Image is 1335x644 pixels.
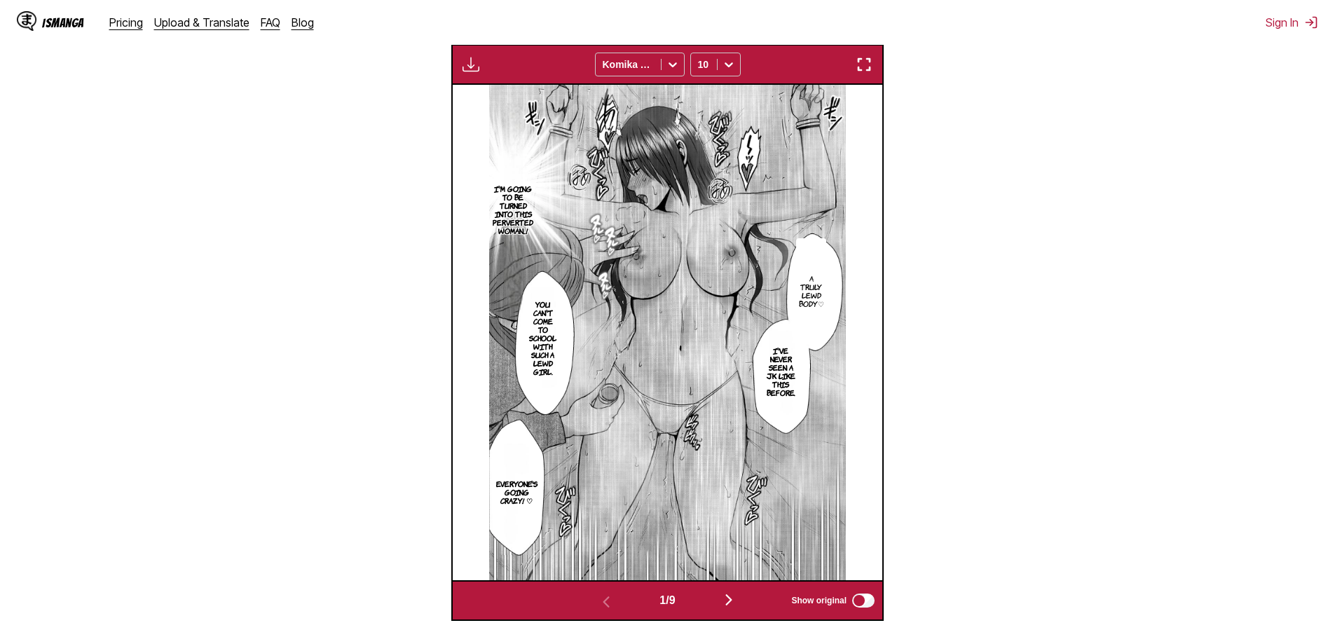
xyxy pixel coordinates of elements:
p: I'm going to be turned into this perverted woman...! [490,181,536,238]
a: FAQ [261,15,280,29]
p: A truly lewd body♡ [796,271,827,310]
img: Sign out [1304,15,1318,29]
a: Blog [292,15,314,29]
a: IsManga LogoIsManga [17,11,109,34]
img: Previous page [598,594,615,610]
img: Manga Panel [489,85,846,580]
a: Upload & Translate [154,15,249,29]
p: I've never seen a JK like this before. [764,343,798,399]
p: You can't come to school with such a lewd girl. [526,297,559,378]
input: Show original [852,594,875,608]
p: Everyone's going crazy! ♡ [493,477,540,507]
span: Show original [791,596,847,605]
img: Enter fullscreen [856,56,872,73]
img: IsManga Logo [17,11,36,31]
img: Download translated images [463,56,479,73]
a: Pricing [109,15,143,29]
div: IsManga [42,16,84,29]
button: Sign In [1266,15,1318,29]
span: 1 / 9 [659,594,675,607]
img: Next page [720,591,737,608]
